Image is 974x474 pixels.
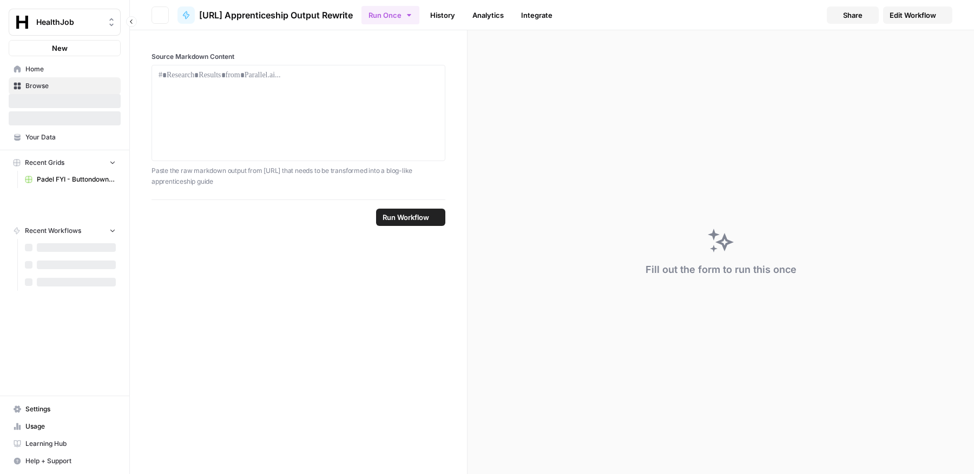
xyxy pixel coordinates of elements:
[152,52,445,62] label: Source Markdown Content
[9,77,121,95] a: Browse
[20,171,121,188] a: Padel FYI - Buttondown -Newsletter Generation Grid
[52,43,68,54] span: New
[25,456,116,466] span: Help + Support
[152,165,445,186] p: Paste the raw markdown output from [URL] that needs to be transformed into a blog-like apprentice...
[9,452,121,470] button: Help + Support
[466,6,510,24] a: Analytics
[361,6,419,24] button: Run Once
[376,209,445,226] button: Run Workflow
[9,9,121,36] button: Workspace: HealthJob
[25,404,116,414] span: Settings
[25,132,116,142] span: Your Data
[424,6,462,24] a: History
[25,64,116,74] span: Home
[843,10,863,21] span: Share
[25,81,116,91] span: Browse
[177,6,353,24] a: [URL] Apprenticeship Output Rewrite
[515,6,559,24] a: Integrate
[383,212,429,223] span: Run Workflow
[646,262,797,277] div: Fill out the form to run this once
[199,9,353,22] span: [URL] Apprenticeship Output Rewrite
[827,6,879,24] button: Share
[9,435,121,452] a: Learning Hub
[9,223,121,239] button: Recent Workflows
[9,61,121,78] a: Home
[12,12,32,32] img: HealthJob Logo
[9,418,121,435] a: Usage
[25,422,116,431] span: Usage
[883,6,952,24] a: Edit Workflow
[25,158,64,168] span: Recent Grids
[9,400,121,418] a: Settings
[25,439,116,449] span: Learning Hub
[9,155,121,171] button: Recent Grids
[9,40,121,56] button: New
[9,129,121,146] a: Your Data
[37,175,116,184] span: Padel FYI - Buttondown -Newsletter Generation Grid
[25,226,81,236] span: Recent Workflows
[890,10,936,21] span: Edit Workflow
[36,17,102,28] span: HealthJob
